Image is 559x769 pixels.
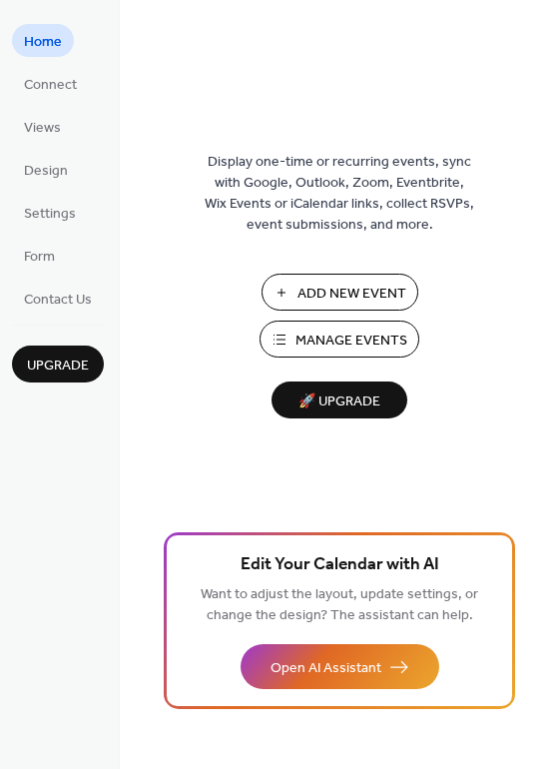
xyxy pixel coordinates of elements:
[262,274,418,311] button: Add New Event
[297,284,406,305] span: Add New Event
[24,118,61,139] span: Views
[271,658,381,679] span: Open AI Assistant
[24,161,68,182] span: Design
[12,110,73,143] a: Views
[24,75,77,96] span: Connect
[24,247,55,268] span: Form
[12,346,104,383] button: Upgrade
[272,382,407,418] button: 🚀 Upgrade
[201,581,478,629] span: Want to adjust the layout, update settings, or change the design? The assistant can help.
[12,153,80,186] a: Design
[12,24,74,57] a: Home
[295,331,407,352] span: Manage Events
[241,551,439,579] span: Edit Your Calendar with AI
[205,152,474,236] span: Display one-time or recurring events, sync with Google, Outlook, Zoom, Eventbrite, Wix Events or ...
[27,356,89,377] span: Upgrade
[12,239,67,272] a: Form
[260,321,419,358] button: Manage Events
[24,290,92,311] span: Contact Us
[24,32,62,53] span: Home
[12,67,89,100] a: Connect
[12,196,88,229] a: Settings
[12,282,104,315] a: Contact Us
[283,388,395,415] span: 🚀 Upgrade
[241,644,439,689] button: Open AI Assistant
[24,204,76,225] span: Settings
